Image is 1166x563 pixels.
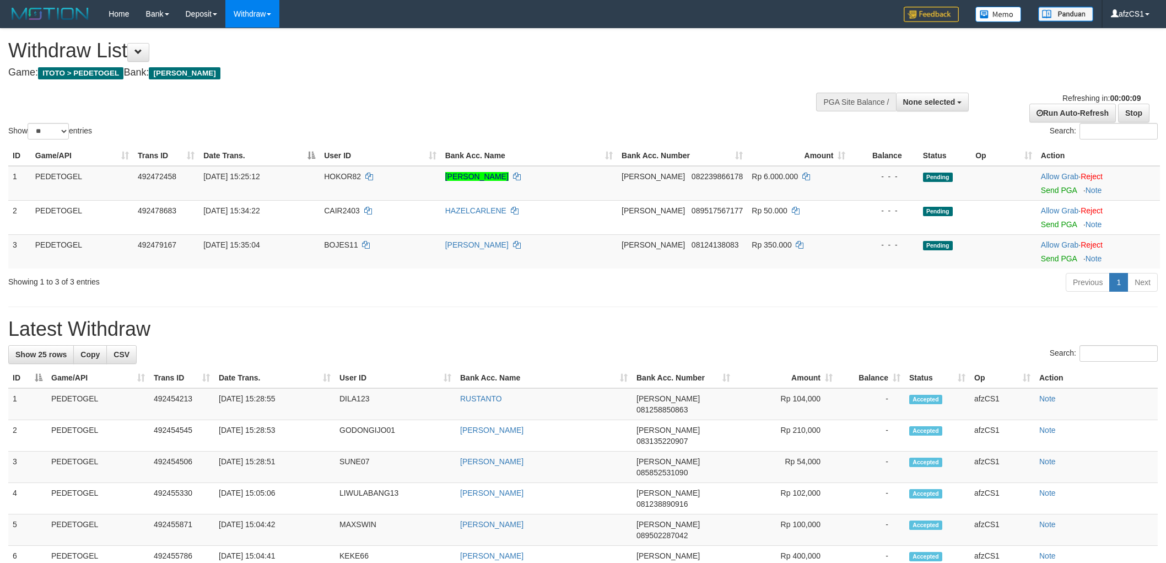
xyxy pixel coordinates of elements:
[1039,426,1056,435] a: Note
[31,234,133,269] td: PEDETOGEL
[8,40,766,62] h1: Withdraw List
[460,426,523,435] a: [PERSON_NAME]
[1041,240,1078,249] a: Allow Grab
[636,500,688,508] span: Copy 081238890916 to clipboard
[970,368,1035,388] th: Op: activate to sort column ascending
[1086,254,1102,263] a: Note
[28,123,69,140] select: Showentries
[31,166,133,201] td: PEDETOGEL
[903,98,956,106] span: None selected
[8,388,47,420] td: 1
[149,483,214,514] td: 492455330
[909,458,942,467] span: Accepted
[1127,273,1158,292] a: Next
[8,272,478,287] div: Showing 1 to 3 of 3 entries
[1041,254,1077,263] a: Send PGA
[1038,7,1093,22] img: panduan.png
[8,420,47,452] td: 2
[1118,104,1149,122] a: Stop
[441,146,617,166] th: Bank Acc. Name: activate to sort column ascending
[31,146,133,166] th: Game/API: activate to sort column ascending
[837,483,905,514] td: -
[8,234,31,269] td: 3
[31,200,133,234] td: PEDETOGEL
[214,368,335,388] th: Date Trans.: activate to sort column ascending
[1081,206,1103,215] a: Reject
[1037,200,1160,234] td: ·
[460,520,523,529] a: [PERSON_NAME]
[837,388,905,420] td: -
[636,520,700,529] span: [PERSON_NAME]
[47,420,149,452] td: PEDETOGEL
[636,468,688,477] span: Copy 085852531090 to clipboard
[138,172,176,181] span: 492472458
[138,240,176,249] span: 492479167
[8,146,31,166] th: ID
[47,483,149,514] td: PEDETOGEL
[1079,123,1158,140] input: Search:
[837,514,905,546] td: -
[923,241,953,250] span: Pending
[47,388,149,420] td: PEDETOGEL
[203,172,260,181] span: [DATE] 15:25:12
[8,318,1158,340] h1: Latest Withdraw
[919,146,971,166] th: Status
[923,207,953,216] span: Pending
[149,67,220,79] span: [PERSON_NAME]
[854,239,914,250] div: - - -
[692,172,743,181] span: Copy 082239866178 to clipboard
[735,483,837,514] td: Rp 102,000
[970,420,1035,452] td: afzCS1
[203,240,260,249] span: [DATE] 15:35:04
[138,206,176,215] span: 492478683
[617,146,747,166] th: Bank Acc. Number: activate to sort column ascending
[38,67,123,79] span: ITOTO > PEDETOGEL
[335,452,456,483] td: SUNE07
[1041,220,1077,229] a: Send PGA
[47,452,149,483] td: PEDETOGEL
[735,420,837,452] td: Rp 210,000
[622,172,685,181] span: [PERSON_NAME]
[460,457,523,466] a: [PERSON_NAME]
[1081,240,1103,249] a: Reject
[214,420,335,452] td: [DATE] 15:28:53
[1039,394,1056,403] a: Note
[1035,368,1158,388] th: Action
[909,489,942,498] span: Accepted
[970,388,1035,420] td: afzCS1
[1086,220,1102,229] a: Note
[1029,104,1116,122] a: Run Auto-Refresh
[335,388,456,420] td: DILA123
[106,345,137,364] a: CSV
[854,171,914,182] div: - - -
[1086,186,1102,195] a: Note
[47,368,149,388] th: Game/API: activate to sort column ascending
[1062,94,1141,103] span: Refreshing in:
[975,7,1022,22] img: Button%20Memo.svg
[1041,172,1081,181] span: ·
[636,489,700,497] span: [PERSON_NAME]
[73,345,107,364] a: Copy
[214,514,335,546] td: [DATE] 15:04:42
[199,146,320,166] th: Date Trans.: activate to sort column descending
[149,420,214,452] td: 492454545
[203,206,260,215] span: [DATE] 15:34:22
[752,240,791,249] span: Rp 350.000
[1050,345,1158,362] label: Search:
[1037,166,1160,201] td: ·
[149,452,214,483] td: 492454506
[636,426,700,435] span: [PERSON_NAME]
[837,368,905,388] th: Balance: activate to sort column ascending
[8,6,92,22] img: MOTION_logo.png
[1041,186,1077,195] a: Send PGA
[149,368,214,388] th: Trans ID: activate to sort column ascending
[909,552,942,561] span: Accepted
[970,514,1035,546] td: afzCS1
[896,93,969,111] button: None selected
[1037,234,1160,269] td: ·
[970,483,1035,514] td: afzCS1
[692,206,743,215] span: Copy 089517567177 to clipboard
[837,452,905,483] td: -
[904,7,959,22] img: Feedback.jpg
[816,93,895,111] div: PGA Site Balance /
